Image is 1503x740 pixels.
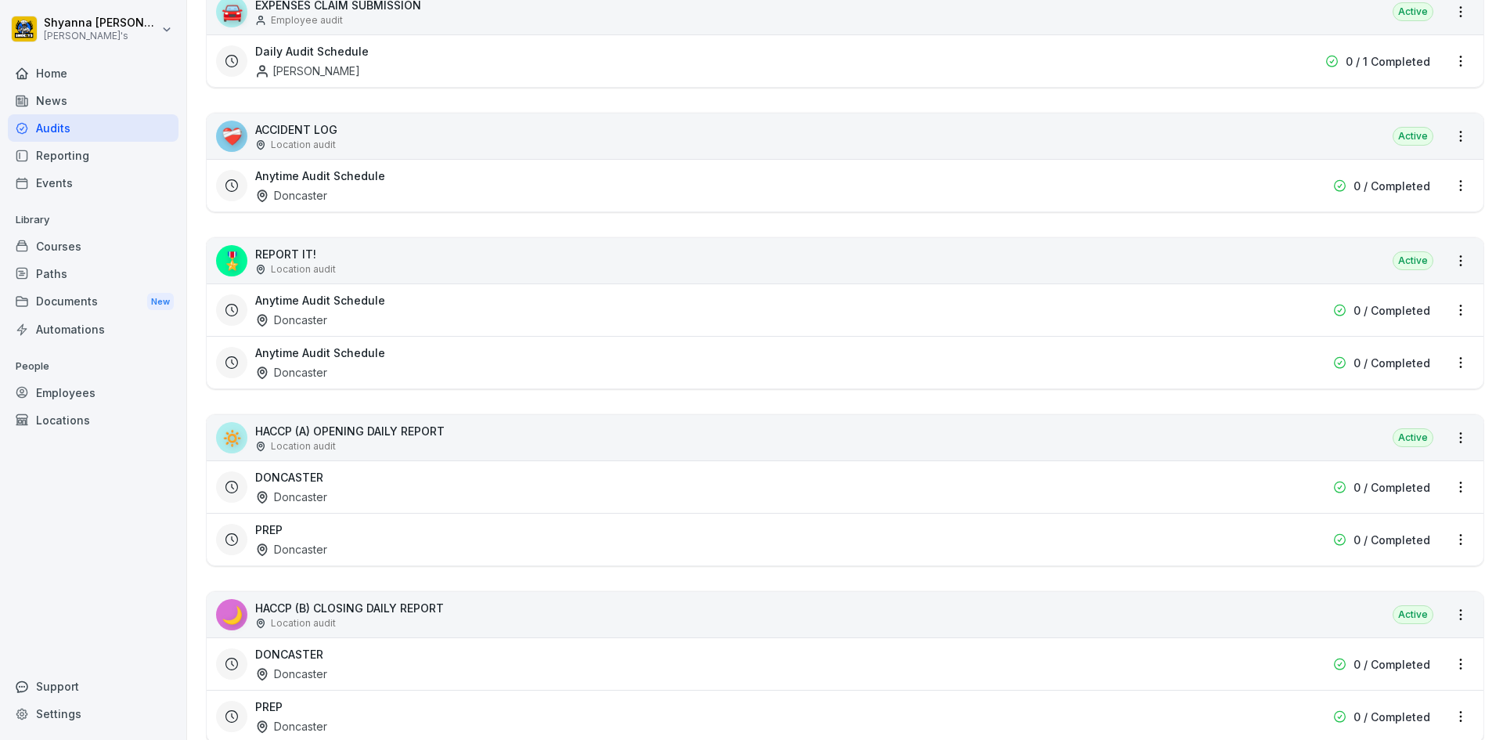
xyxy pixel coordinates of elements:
[1393,2,1433,21] div: Active
[255,168,385,184] h3: Anytime Audit Schedule
[1353,532,1430,548] p: 0 / Completed
[44,31,158,42] p: [PERSON_NAME]'s
[216,599,247,630] div: 🌙
[216,245,247,276] div: 🎖️
[8,316,178,343] a: Automations
[271,13,343,27] p: Employee audit
[8,169,178,197] a: Events
[271,439,336,453] p: Location audit
[255,423,445,439] p: HACCP (A) OPENING DAILY REPORT
[147,293,174,311] div: New
[255,646,323,662] h3: DONCASTER
[255,246,336,262] p: REPORT IT!
[1353,178,1430,194] p: 0 / Completed
[255,666,327,682] div: Doncaster
[255,718,327,735] div: Doncaster
[8,354,178,379] p: People
[216,422,247,453] div: 🔅
[255,541,327,558] div: Doncaster
[1393,251,1433,270] div: Active
[8,260,178,287] a: Paths
[1393,428,1433,447] div: Active
[255,63,360,79] div: [PERSON_NAME]
[1353,302,1430,319] p: 0 / Completed
[255,187,327,204] div: Doncaster
[255,312,327,328] div: Doncaster
[44,16,158,30] p: Shyanna [PERSON_NAME]
[8,233,178,260] a: Courses
[8,208,178,233] p: Library
[8,673,178,700] div: Support
[1393,605,1433,624] div: Active
[8,406,178,434] a: Locations
[1353,479,1430,496] p: 0 / Completed
[255,698,283,715] h3: PREP
[216,121,247,152] div: ❤️‍🩹
[255,43,369,60] h3: Daily Audit Schedule
[8,287,178,316] div: Documents
[8,60,178,87] a: Home
[255,522,283,538] h3: PREP
[255,121,337,138] p: ACCIDENT LOG
[271,262,336,276] p: Location audit
[271,138,336,152] p: Location audit
[255,364,327,381] div: Doncaster
[8,700,178,727] a: Settings
[8,142,178,169] a: Reporting
[255,292,385,309] h3: Anytime Audit Schedule
[8,379,178,406] a: Employees
[1393,127,1433,146] div: Active
[255,469,323,486] h3: DONCASTER
[8,287,178,316] a: DocumentsNew
[1353,656,1430,673] p: 0 / Completed
[8,87,178,114] a: News
[255,600,444,616] p: HACCP (B) CLOSING DAILY REPORT
[1353,709,1430,725] p: 0 / Completed
[1346,53,1430,70] p: 0 / 1 Completed
[8,114,178,142] a: Audits
[1353,355,1430,371] p: 0 / Completed
[271,616,336,630] p: Location audit
[255,345,385,361] h3: Anytime Audit Schedule
[255,489,327,505] div: Doncaster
